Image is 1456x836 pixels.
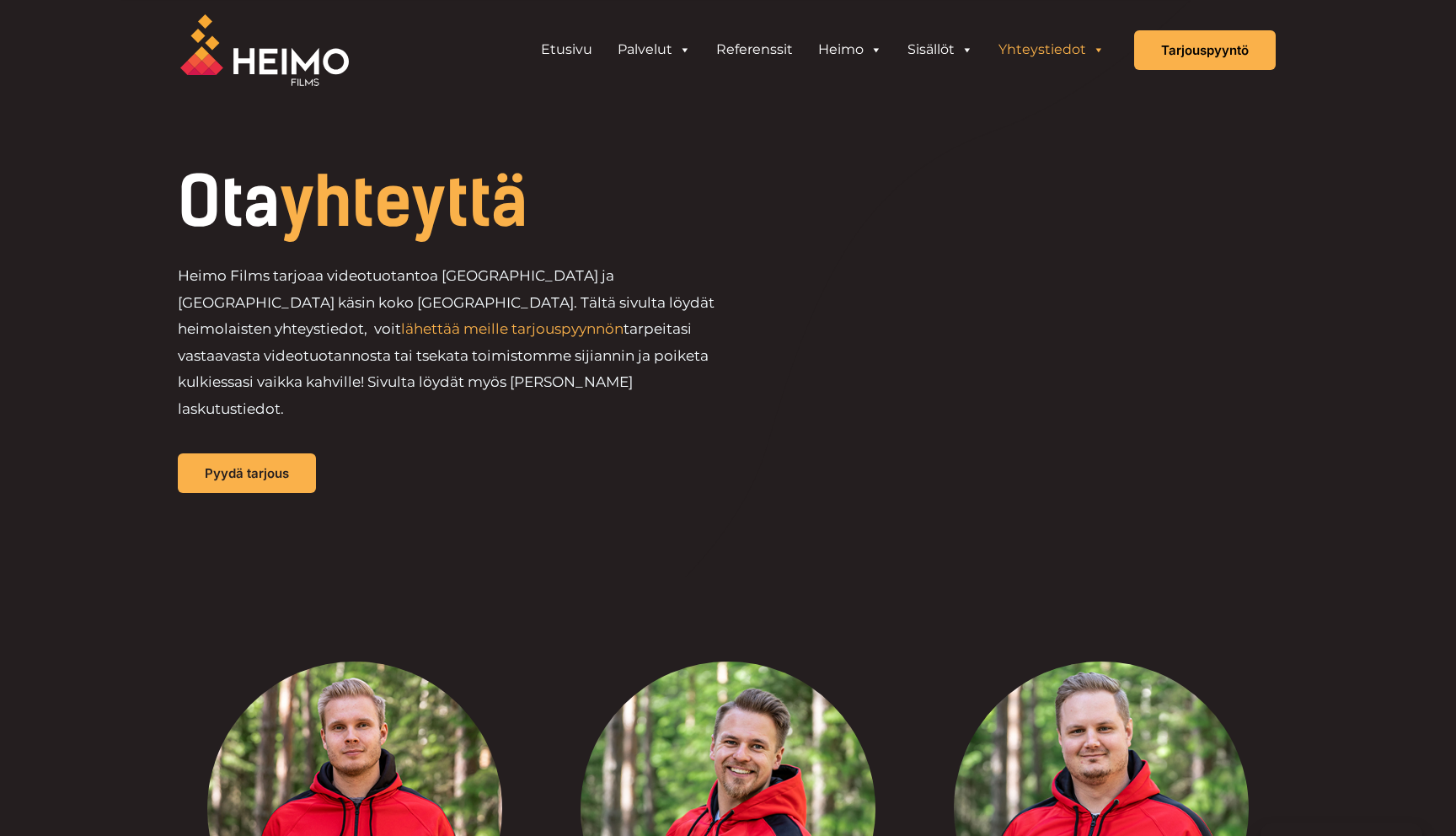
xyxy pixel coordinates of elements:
[605,33,704,67] a: Palvelut
[895,33,986,67] a: Sisällöt
[704,33,806,67] a: Referenssit
[178,263,728,422] p: Heimo Films tarjoaa videotuotantoa [GEOGRAPHIC_DATA] ja [GEOGRAPHIC_DATA] käsin koko [GEOGRAPHIC_...
[520,33,1126,67] aside: Header Widget 1
[401,320,624,337] a: lähettää meille tarjouspyynnön
[178,169,843,236] h1: Ota
[806,33,895,67] a: Heimo
[178,453,316,493] a: Pyydä tarjous
[986,33,1117,67] a: Yhteystiedot
[205,467,289,480] span: Pyydä tarjous
[528,33,605,67] a: Etusivu
[180,14,349,86] img: Heimo Filmsin logo
[280,162,527,243] span: yhteyttä
[1134,30,1276,70] a: Tarjouspyyntö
